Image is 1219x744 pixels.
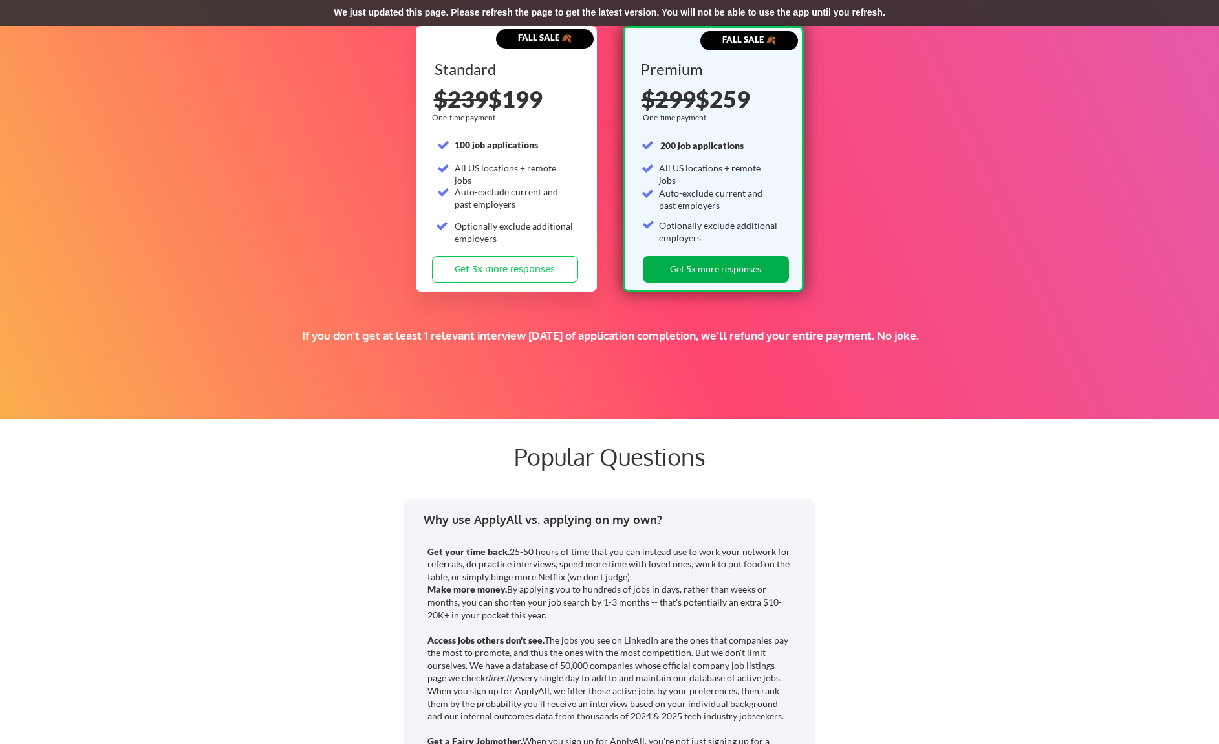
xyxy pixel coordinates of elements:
[642,85,696,113] s: $299
[722,34,776,45] strong: FALL SALE 🍂
[642,87,788,111] div: $259
[225,329,995,343] div: If you don't get at least 1 relevant interview [DATE] of application completion, we'll refund you...
[434,87,580,111] div: $199
[427,546,510,557] strong: Get your time back.
[659,162,779,187] div: All US locations + remote jobs
[427,584,507,595] strong: Make more money.
[432,256,578,283] button: Get 3x more responses
[299,443,920,470] div: Popular Questions
[424,512,803,528] div: Why use ApplyAll vs. applying on my own?
[434,85,488,113] s: $239
[455,220,574,245] div: Optionally exclude additional employers
[518,32,572,43] strong: FALL SALE 🍂
[455,162,574,187] div: All US locations + remote jobs
[660,140,744,151] strong: 200 job applications
[640,61,782,77] div: Premium
[435,61,576,77] div: Standard
[427,635,545,646] strong: Access jobs others don't see.
[485,672,516,683] em: directly
[455,139,538,150] strong: 100 job applications
[659,219,779,245] div: Optionally exclude additional employers
[643,256,789,283] button: Get 5x more responses
[455,186,574,211] div: Auto-exclude current and past employers
[659,187,779,212] div: Auto-exclude current and past employers
[432,113,499,123] div: One-time payment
